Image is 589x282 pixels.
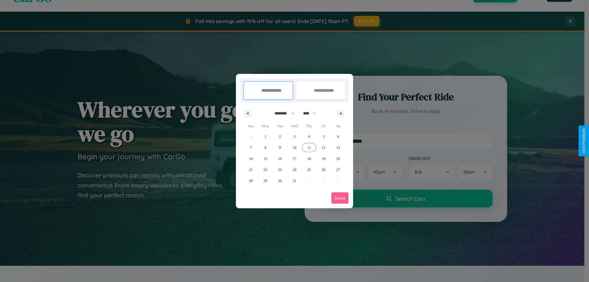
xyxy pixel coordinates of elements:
[316,142,331,153] button: 12
[331,131,345,142] button: 6
[322,153,325,164] span: 19
[273,175,287,186] button: 30
[322,142,325,153] span: 12
[331,192,348,204] button: Done
[331,142,345,153] button: 13
[331,153,345,164] button: 20
[293,175,296,186] span: 31
[258,164,272,175] button: 22
[264,175,267,186] span: 29
[287,175,302,186] button: 31
[293,153,296,164] span: 17
[287,164,302,175] button: 24
[264,153,267,164] span: 15
[258,175,272,186] button: 29
[293,142,296,153] span: 10
[302,164,316,175] button: 25
[258,153,272,164] button: 15
[278,153,282,164] span: 16
[287,153,302,164] button: 17
[316,153,331,164] button: 19
[279,142,281,153] span: 9
[287,142,302,153] button: 10
[287,121,302,131] span: Wed
[273,121,287,131] span: Tue
[336,142,340,153] span: 13
[250,142,252,153] span: 7
[249,164,253,175] span: 21
[258,142,272,153] button: 8
[244,153,258,164] button: 14
[279,131,281,142] span: 2
[322,164,325,175] span: 26
[316,121,331,131] span: Fri
[302,153,316,164] button: 18
[302,121,316,131] span: Thu
[316,164,331,175] button: 26
[273,164,287,175] button: 23
[302,142,316,153] button: 11
[302,131,316,142] button: 4
[258,121,272,131] span: Mon
[249,153,253,164] span: 14
[331,164,345,175] button: 27
[323,131,325,142] span: 5
[278,175,282,186] span: 30
[336,153,340,164] span: 20
[308,131,310,142] span: 4
[582,129,586,153] div: Give Feedback
[244,175,258,186] button: 28
[244,142,258,153] button: 7
[294,131,295,142] span: 3
[244,164,258,175] button: 21
[316,131,331,142] button: 5
[307,142,311,153] span: 11
[273,142,287,153] button: 9
[307,153,311,164] span: 18
[264,164,267,175] span: 22
[307,164,311,175] span: 25
[244,121,258,131] span: Sun
[287,131,302,142] button: 3
[337,131,339,142] span: 6
[258,131,272,142] button: 1
[278,164,282,175] span: 23
[264,131,266,142] span: 1
[293,164,296,175] span: 24
[273,131,287,142] button: 2
[273,153,287,164] button: 16
[336,164,340,175] span: 27
[249,175,253,186] span: 28
[264,142,266,153] span: 8
[331,121,345,131] span: Sat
